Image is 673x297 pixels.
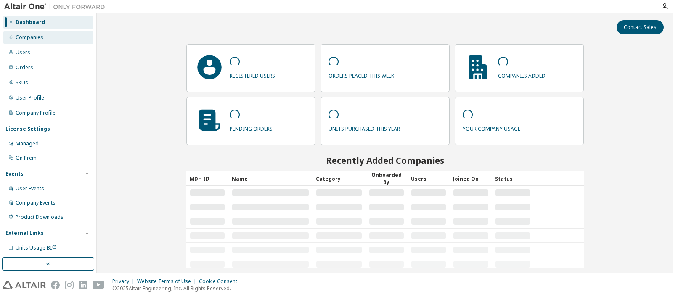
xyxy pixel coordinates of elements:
[112,278,137,285] div: Privacy
[498,70,546,79] p: companies added
[369,171,404,186] div: Onboarded By
[16,79,28,86] div: SKUs
[16,64,33,71] div: Orders
[79,281,87,289] img: linkedin.svg
[453,172,488,185] div: Joined On
[4,3,109,11] img: Altair One
[5,126,50,132] div: License Settings
[16,214,64,221] div: Product Downloads
[16,140,39,147] div: Managed
[16,49,30,56] div: Users
[463,123,520,132] p: your company usage
[617,20,664,34] button: Contact Sales
[316,172,362,185] div: Category
[495,172,530,185] div: Status
[16,110,56,116] div: Company Profile
[5,230,44,237] div: External Links
[65,281,74,289] img: instagram.svg
[16,19,45,26] div: Dashboard
[137,278,199,285] div: Website Terms of Use
[329,70,394,79] p: orders placed this week
[232,172,309,185] div: Name
[190,172,225,185] div: MDH ID
[16,95,44,101] div: User Profile
[16,185,44,192] div: User Events
[186,155,584,166] h2: Recently Added Companies
[5,171,24,177] div: Events
[51,281,60,289] img: facebook.svg
[199,278,242,285] div: Cookie Consent
[16,34,43,41] div: Companies
[230,70,275,79] p: registered users
[93,281,105,289] img: youtube.svg
[16,244,57,251] span: Units Usage BI
[3,281,46,289] img: altair_logo.svg
[16,155,37,161] div: On Prem
[329,123,400,132] p: units purchased this year
[112,285,242,292] p: © 2025 Altair Engineering, Inc. All Rights Reserved.
[16,200,56,206] div: Company Events
[411,172,446,185] div: Users
[230,123,273,132] p: pending orders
